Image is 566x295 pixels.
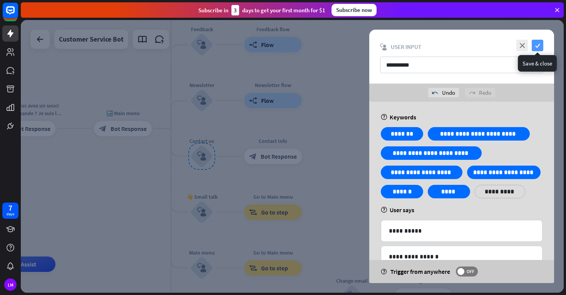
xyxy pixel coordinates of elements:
[432,90,438,96] i: undo
[231,5,239,15] div: 3
[469,90,475,96] i: redo
[464,268,476,275] span: OFF
[532,40,543,51] i: check
[381,113,543,121] div: Keywords
[390,268,450,275] span: Trigger from anywhere
[6,3,29,26] button: Open LiveChat chat widget
[2,203,18,219] a: 7 days
[428,88,459,97] div: Undo
[381,207,387,213] i: help
[7,211,14,217] div: days
[381,206,543,214] div: User says
[391,43,421,50] span: User Input
[381,114,387,120] i: help
[380,44,387,50] i: block_user_input
[516,40,528,51] i: close
[332,4,377,16] div: Subscribe now
[465,88,495,97] div: Redo
[381,269,387,275] i: help
[8,204,12,211] div: 7
[198,5,325,15] div: Subscribe in days to get your first month for $1
[4,278,17,291] div: LM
